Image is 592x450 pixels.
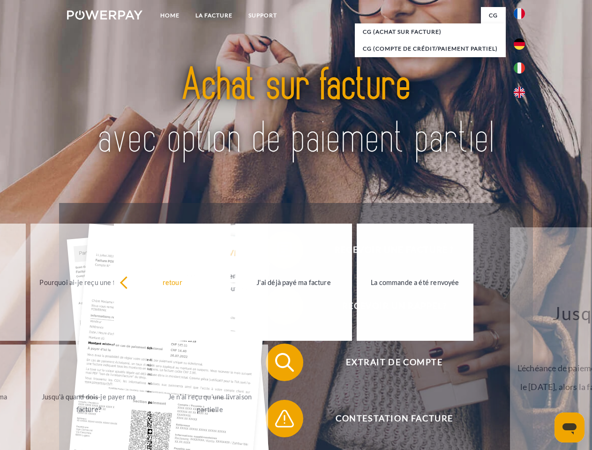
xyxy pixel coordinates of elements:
[279,400,509,437] span: Contestation Facture
[514,62,525,74] img: it
[273,407,296,430] img: qb_warning.svg
[555,412,585,442] iframe: Bouton de lancement de la fenêtre de messagerie
[36,276,142,288] div: Pourquoi ai-je reçu une facture?
[273,351,296,374] img: qb_search.svg
[187,7,240,24] a: LA FACTURE
[355,40,506,57] a: CG (Compte de crédit/paiement partiel)
[514,8,525,19] img: fr
[157,390,263,416] div: Je n'ai reçu qu'une livraison partielle
[90,45,502,180] img: title-powerpay_fr.svg
[481,7,506,24] a: CG
[241,276,346,288] div: J'ai déjà payé ma facture
[514,87,525,98] img: en
[266,400,510,437] button: Contestation Facture
[152,7,187,24] a: Home
[266,344,510,381] button: Extrait de compte
[240,7,285,24] a: Support
[120,276,225,288] div: retour
[279,344,509,381] span: Extrait de compte
[355,23,506,40] a: CG (achat sur facture)
[514,38,525,50] img: de
[67,10,142,20] img: logo-powerpay-white.svg
[36,390,142,416] div: Jusqu'à quand dois-je payer ma facture?
[362,276,468,288] div: La commande a été renvoyée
